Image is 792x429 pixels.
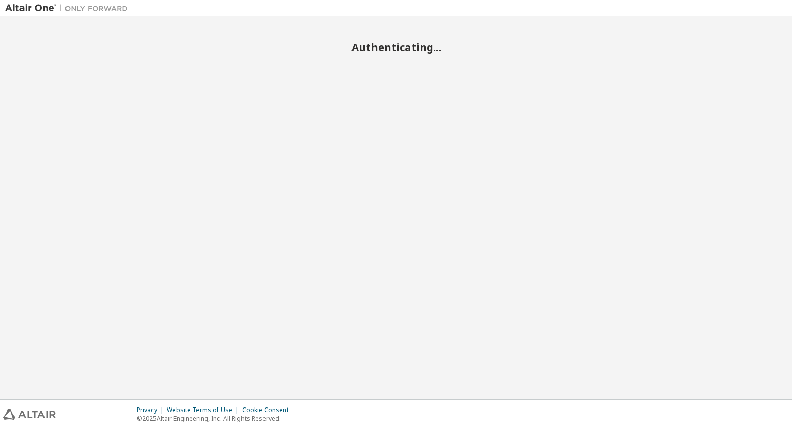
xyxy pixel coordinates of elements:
[167,406,242,414] div: Website Terms of Use
[5,40,787,54] h2: Authenticating...
[3,409,56,420] img: altair_logo.svg
[137,406,167,414] div: Privacy
[137,414,295,423] p: © 2025 Altair Engineering, Inc. All Rights Reserved.
[5,3,133,13] img: Altair One
[242,406,295,414] div: Cookie Consent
